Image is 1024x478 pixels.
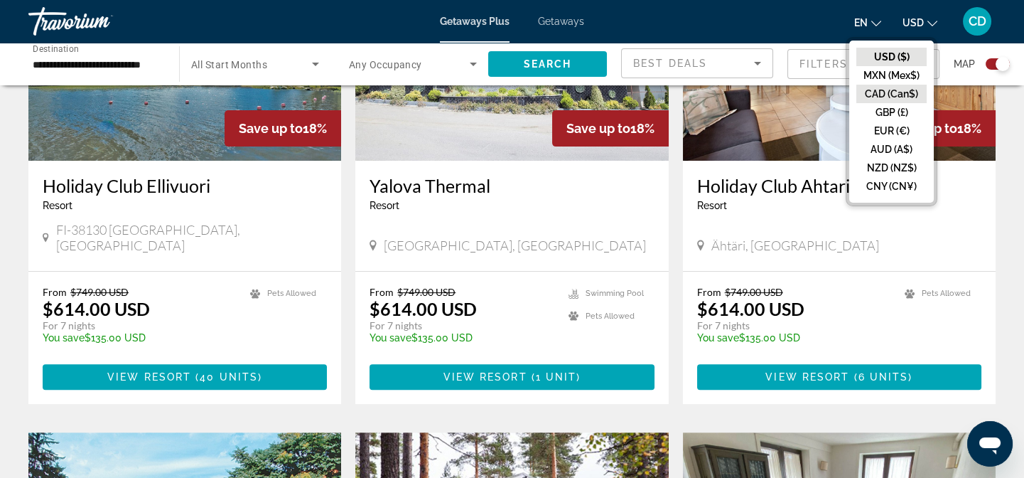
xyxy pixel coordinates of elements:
[43,175,327,196] a: Holiday Club Ellivuori
[488,51,607,77] button: Search
[43,364,327,390] button: View Resort(40 units)
[43,332,85,344] span: You save
[524,58,572,70] span: Search
[70,286,129,298] span: $749.00 USD
[43,298,150,319] p: $614.00 USD
[56,222,328,253] span: FI-38130 [GEOGRAPHIC_DATA], [GEOGRAPHIC_DATA]
[856,177,927,196] button: CNY (CN¥)
[959,6,996,36] button: User Menu
[787,48,939,80] button: Filter
[370,319,554,332] p: For 7 nights
[856,159,927,177] button: NZD (NZ$)
[858,371,909,383] span: 6 units
[967,421,1013,467] iframe: Bouton de lancement de la fenêtre de messagerie
[849,371,912,383] span: ( )
[922,289,971,298] span: Pets Allowed
[697,298,804,319] p: $614.00 USD
[697,332,890,344] p: $135.00 USD
[765,371,849,383] span: View Resort
[536,371,577,383] span: 1 unit
[191,59,267,70] span: All Start Months
[200,371,258,383] span: 40 units
[107,371,191,383] span: View Resort
[856,140,927,159] button: AUD (A$)
[856,85,927,103] button: CAD (Can$)
[856,103,927,122] button: GBP (£)
[527,371,581,383] span: ( )
[552,110,669,147] div: 18%
[586,289,644,298] span: Swimming Pool
[697,175,981,196] a: Holiday Club Ahtari
[443,371,527,383] span: View Resort
[954,54,975,74] span: Map
[33,43,79,53] span: Destination
[370,332,411,344] span: You save
[856,122,927,140] button: EUR (€)
[566,121,630,136] span: Save up to
[384,238,646,253] span: [GEOGRAPHIC_DATA], [GEOGRAPHIC_DATA]
[397,286,456,298] span: $749.00 USD
[370,175,654,196] a: Yalova Thermal
[725,286,783,298] span: $749.00 USD
[239,121,303,136] span: Save up to
[28,3,171,40] a: Travorium
[191,371,262,383] span: ( )
[902,17,924,28] span: USD
[370,286,394,298] span: From
[370,298,477,319] p: $614.00 USD
[856,66,927,85] button: MXN (Mex$)
[711,238,879,253] span: Ähtäri, [GEOGRAPHIC_DATA]
[697,332,739,344] span: You save
[697,286,721,298] span: From
[267,289,316,298] span: Pets Allowed
[43,200,72,211] span: Resort
[43,319,236,332] p: For 7 nights
[697,364,981,390] button: View Resort(6 units)
[370,200,399,211] span: Resort
[697,200,727,211] span: Resort
[370,332,554,344] p: $135.00 USD
[225,110,341,147] div: 18%
[854,12,881,33] button: Change language
[856,48,927,66] button: USD ($)
[902,12,937,33] button: Change currency
[969,14,986,28] span: CD
[633,55,761,72] mat-select: Sort by
[538,16,584,27] a: Getaways
[440,16,510,27] a: Getaways Plus
[586,312,635,321] span: Pets Allowed
[854,17,868,28] span: en
[349,59,422,70] span: Any Occupancy
[43,286,67,298] span: From
[633,58,707,69] span: Best Deals
[697,319,890,332] p: For 7 nights
[370,364,654,390] button: View Resort(1 unit)
[43,332,236,344] p: $135.00 USD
